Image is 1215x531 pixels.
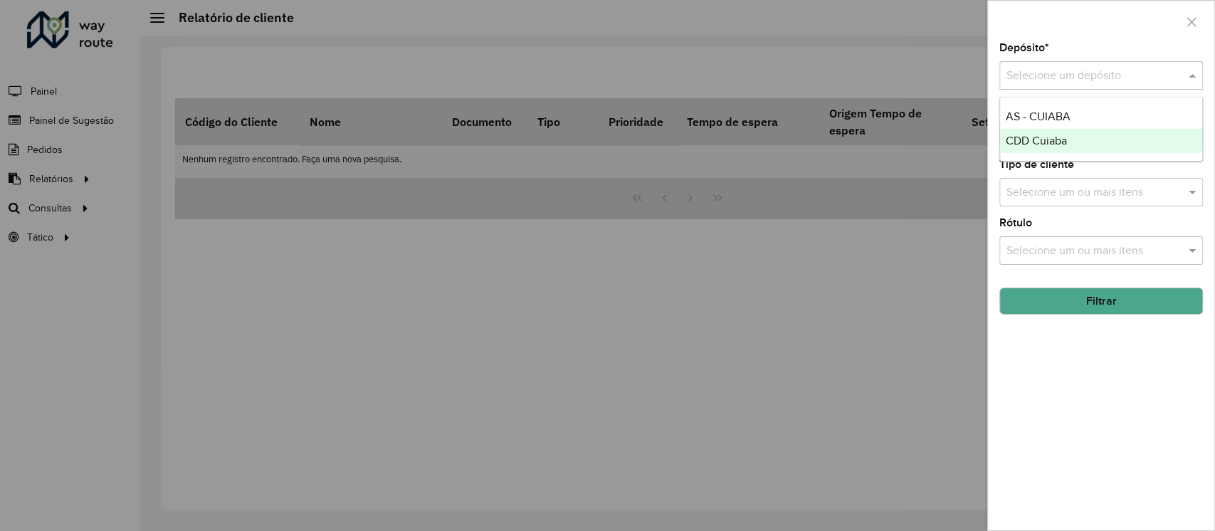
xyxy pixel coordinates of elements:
span: CDD Cuiaba [1006,135,1067,147]
label: Rótulo [999,214,1032,231]
label: Depósito [999,39,1049,56]
button: Filtrar [999,288,1203,315]
label: Tipo de cliente [999,156,1074,173]
span: AS - CUIABA [1006,110,1071,122]
ng-dropdown-panel: Options list [999,97,1203,162]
